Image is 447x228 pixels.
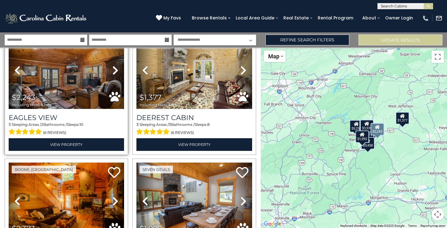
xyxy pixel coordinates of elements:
[189,13,230,23] a: Browse Rentals
[9,31,124,109] img: thumbnail_166310546.jpeg
[43,129,66,137] span: (6 reviews)
[9,122,11,127] span: 3
[41,122,43,127] span: 2
[262,220,283,228] img: Google
[136,114,252,122] a: Deerest Cabin
[264,51,286,62] button: Change map style
[9,138,124,151] a: View Property
[12,93,36,102] span: $2,243
[361,137,375,149] div: $3,458
[262,220,283,228] a: Open this area in Google Maps (opens a new window)
[432,208,444,221] button: Map camera controls
[371,123,384,135] div: $2,243
[395,112,409,124] div: $1,377
[171,129,194,137] span: (6 reviews)
[315,13,356,23] a: Rental Program
[136,122,252,137] div: Sleeping Areas / Bathrooms / Sleeps:
[236,166,248,180] a: Add to favorites
[156,15,183,22] a: My Favs
[268,53,279,60] span: Map
[169,122,171,127] span: 3
[5,12,88,24] img: White-1-2.png
[350,120,363,132] div: $5,258
[422,15,429,22] img: phone-regular-white.png
[140,93,161,102] span: $1,377
[359,35,442,45] button: Update Results
[12,103,51,107] span: including taxes & fees
[233,13,277,23] a: Local Area Guide
[408,224,417,227] a: Terms (opens in new tab)
[136,122,139,127] span: 3
[432,51,444,63] button: Toggle fullscreen view
[359,13,379,23] a: About
[420,224,445,227] a: Report a map error
[136,31,252,109] img: thumbnail_163276610.jpeg
[207,122,210,127] span: 8
[359,119,373,132] div: $2,788
[265,35,349,45] a: Refine Search Filters
[108,166,120,180] a: Add to favorites
[436,15,442,22] img: mail-regular-white.png
[382,13,416,23] a: Owner Login
[140,166,173,173] a: Seven Devils
[360,119,374,132] div: $3,335
[368,123,382,135] div: $2,373
[9,122,124,137] div: Sleeping Areas / Bathrooms / Sleeps:
[80,122,83,127] span: 10
[12,166,76,173] a: Boone, [GEOGRAPHIC_DATA]
[9,114,124,122] a: Eagles View
[136,138,252,151] a: View Property
[280,13,312,23] a: Real Estate
[340,224,367,228] button: Keyboard shortcuts
[355,131,369,143] div: $1,992
[371,224,404,227] span: Map data ©2025 Google
[140,103,179,107] span: including taxes & fees
[163,15,181,21] span: My Favs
